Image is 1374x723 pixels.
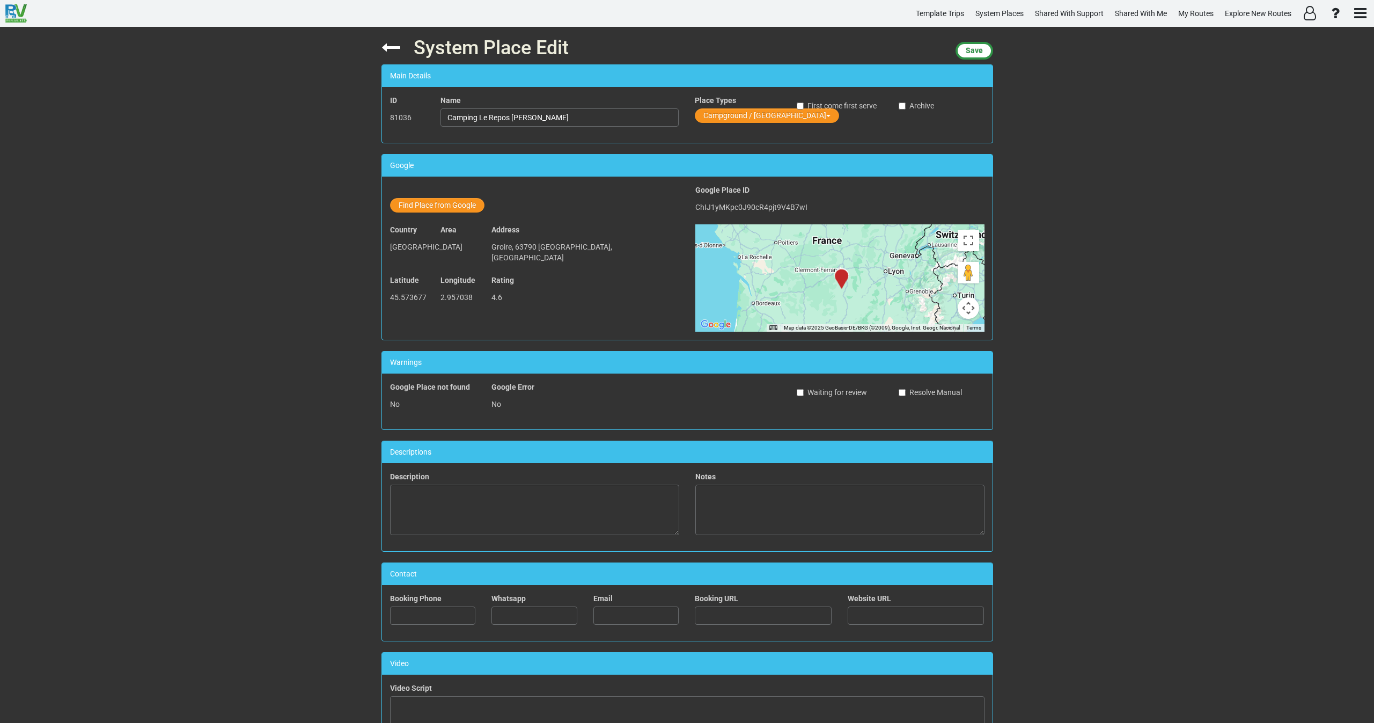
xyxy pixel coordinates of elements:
label: Rating [491,275,514,286]
label: Country [390,224,417,235]
label: Email [593,593,613,604]
div: Contact [382,563,993,585]
label: Video Script [390,683,432,693]
a: Template Trips [911,3,969,24]
a: Open this area in Google Maps (opens a new window) [698,318,733,332]
button: Map camera controls [958,297,979,319]
input: Waiting for review [797,389,804,396]
span: Map data ©2025 GeoBasis-DE/BKG (©2009), Google, Inst. Geogr. Nacional [784,325,960,331]
span: Groire, 63790 [GEOGRAPHIC_DATA], [GEOGRAPHIC_DATA] [491,243,612,262]
div: Main Details [382,65,993,87]
label: Name [440,95,461,106]
label: Google Error [491,382,534,392]
label: Whatsapp [491,593,526,604]
span: Template Trips [916,9,964,18]
a: Terms [966,325,981,331]
label: First come first serve [797,100,877,111]
input: Archive [899,103,906,109]
button: Keyboard shortcuts [769,324,777,332]
span: 4.6 [491,293,502,302]
label: Waiting for review [797,387,867,398]
div: Descriptions [382,441,993,463]
span: System Place Edit [414,36,569,59]
span: ChIJ1yMKpc0J90cR4pjt9V4B7wI [695,203,807,211]
label: Description [390,471,429,482]
span: Save [966,46,983,55]
a: Explore New Routes [1220,3,1296,24]
span: Explore New Routes [1225,9,1291,18]
a: Shared With Me [1110,3,1172,24]
a: Shared With Support [1030,3,1108,24]
span: My Routes [1178,9,1214,18]
label: Area [440,224,457,235]
label: Longitude [440,275,475,286]
button: Campground / [GEOGRAPHIC_DATA] [695,108,839,123]
button: Save [956,42,993,60]
div: Video [382,653,993,675]
button: Find Place from Google [390,198,484,213]
label: Archive [899,100,934,111]
label: Resolve Manual [899,387,962,398]
span: System Places [975,9,1024,18]
span: [GEOGRAPHIC_DATA] [390,243,462,251]
img: Google [698,318,733,332]
span: No [390,400,400,408]
span: Shared With Me [1115,9,1167,18]
label: Google Place not found [390,382,470,392]
label: Booking Phone [390,593,442,604]
div: Warnings [382,352,993,374]
label: Booking URL [695,593,738,604]
div: Google [382,155,993,177]
input: Resolve Manual [899,389,906,396]
span: No [491,400,501,408]
label: Notes [695,471,716,482]
a: My Routes [1173,3,1218,24]
span: 45.573677 [390,293,427,302]
label: Google Place ID [695,185,750,195]
label: Latitude [390,275,419,286]
button: Drag Pegman onto the map to open Street View [958,262,979,283]
input: First come first serve [797,103,804,109]
span: 2.957038 [440,293,473,302]
p: 81036 [390,108,425,127]
label: ID [390,95,397,106]
label: Place Types [695,95,736,106]
button: Toggle fullscreen view [958,230,979,251]
span: Shared With Support [1035,9,1104,18]
label: Address [491,224,519,235]
label: Website URL [848,593,891,604]
a: System Places [971,3,1028,24]
img: RvPlanetLogo.png [5,4,27,23]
